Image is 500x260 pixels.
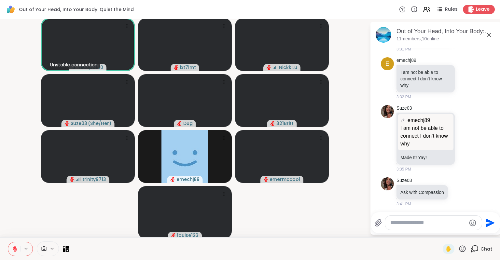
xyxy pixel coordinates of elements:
[385,60,389,68] span: e
[400,124,451,148] p: I am not be able to connect I don’t know why
[88,120,111,127] span: ( She/Her )
[396,57,416,64] a: emechj89
[70,177,75,182] span: audio-muted
[183,120,193,127] span: Dug
[390,219,466,226] textarea: Type your message
[271,121,275,126] span: audio-muted
[482,215,497,230] button: Send
[276,120,294,127] span: 321Britt
[279,64,297,71] span: NickkiLu
[469,219,477,227] button: Emoji picker
[19,6,134,13] span: Out of Your Head, Into Your Body: Quiet the Mind
[396,105,412,112] a: Suze03
[376,27,391,43] img: Out of Your Head, Into Your Body: Quiet the Mind, Sep 12
[408,116,430,124] span: emechj89
[445,245,452,253] span: ✋
[476,6,490,13] span: Leave
[264,177,268,182] span: audio-muted
[71,120,87,127] span: Suze03
[480,246,492,252] span: Chat
[400,189,444,196] p: Ask with Compassion
[176,176,200,183] span: emechj89
[161,130,208,183] img: emechj89
[396,36,439,42] p: 11 members, 10 online
[400,154,451,161] p: Made It! Yay!
[180,64,196,71] span: bt7lmt
[396,166,411,172] span: 3:35 PM
[5,4,16,15] img: ShareWell Logomark
[82,176,106,183] span: trinity9713
[177,121,182,126] span: audio-muted
[396,46,411,52] span: 3:31 PM
[381,105,394,118] img: https://sharewell-space-live.sfo3.digitaloceanspaces.com/user-generated/d68e32f1-75d2-4dac-94c6-4...
[396,201,411,207] span: 3:41 PM
[171,233,176,238] span: audio-muted
[396,94,411,100] span: 3:32 PM
[48,60,100,69] div: Unstable connection
[174,65,179,70] span: audio-muted
[396,177,412,184] a: Suze03
[270,176,300,183] span: emermccool
[171,177,175,182] span: audio-muted
[396,27,495,35] div: Out of Your Head, Into Your Body: Quiet the Mind, [DATE]
[177,232,199,239] span: louise123
[267,65,271,70] span: audio-muted
[65,121,69,126] span: audio-muted
[400,69,451,89] p: I am not be able to connect I don’t know why
[381,177,394,190] img: https://sharewell-space-live.sfo3.digitaloceanspaces.com/user-generated/d68e32f1-75d2-4dac-94c6-4...
[445,6,458,13] span: Rules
